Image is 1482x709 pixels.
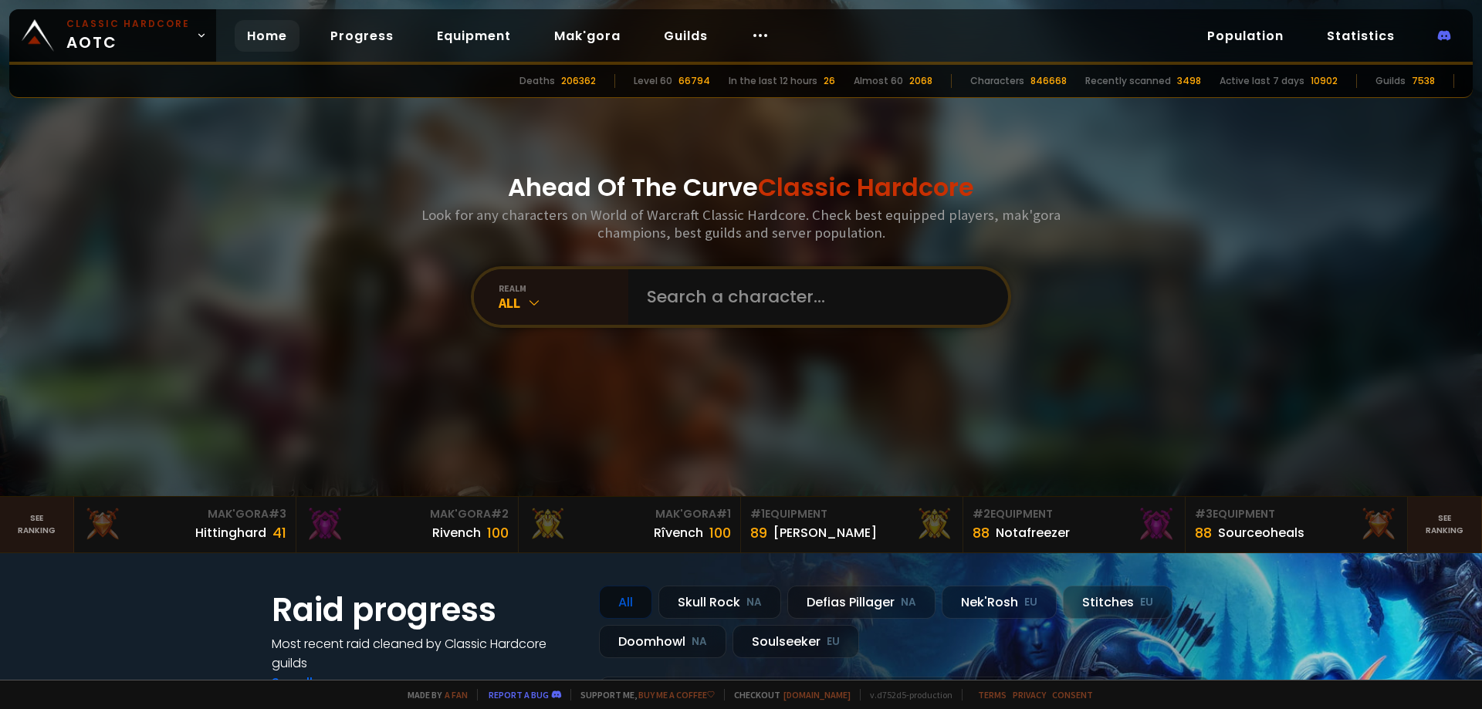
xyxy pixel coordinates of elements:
a: Buy me a coffee [638,689,715,701]
a: Population [1195,20,1296,52]
span: # 3 [269,506,286,522]
div: Equipment [1195,506,1398,522]
div: 10902 [1311,74,1338,88]
div: 100 [709,522,731,543]
div: Doomhowl [599,625,726,658]
div: 88 [973,522,990,543]
div: 2068 [909,74,932,88]
div: Mak'Gora [83,506,286,522]
a: Statistics [1315,20,1407,52]
a: Seeranking [1408,497,1482,552]
a: #3Equipment88Sourceoheals [1186,497,1408,552]
div: 3498 [1177,74,1201,88]
h3: Look for any characters on World of Warcraft Classic Hardcore. Check best equipped players, mak'g... [415,206,1067,241]
input: Search a character... [638,269,990,325]
span: Classic Hardcore [758,170,974,204]
a: Mak'Gora#1Rîvench100 [519,497,741,552]
a: Privacy [1013,689,1046,701]
div: [PERSON_NAME] [773,523,877,542]
small: Classic Hardcore [66,17,190,31]
div: 7538 [1412,74,1435,88]
div: 88 [1195,522,1212,543]
div: 89 [750,522,767,543]
span: # 2 [491,506,509,522]
div: All [499,294,628,312]
a: Progress [318,20,406,52]
div: Hittinghard [195,523,266,542]
div: 846668 [1030,74,1067,88]
div: Mak'Gora [306,506,509,522]
a: #1Equipment89[PERSON_NAME] [741,497,963,552]
a: #2Equipment88Notafreezer [963,497,1186,552]
h1: Raid progress [272,586,580,634]
div: 66794 [678,74,710,88]
div: 26 [824,74,835,88]
div: Guilds [1375,74,1406,88]
small: EU [1140,595,1153,610]
div: 41 [272,522,286,543]
div: Skull Rock [658,586,781,619]
div: Level 60 [634,74,672,88]
small: NA [746,595,762,610]
div: Active last 7 days [1220,74,1304,88]
span: Made by [398,689,468,701]
h1: Ahead Of The Curve [508,169,974,206]
a: a fan [445,689,468,701]
div: In the last 12 hours [729,74,817,88]
a: Home [235,20,299,52]
span: # 1 [750,506,765,522]
span: v. d752d5 - production [860,689,952,701]
div: 100 [487,522,509,543]
a: Guilds [651,20,720,52]
a: Terms [978,689,1007,701]
div: Mak'Gora [528,506,731,522]
div: 206362 [561,74,596,88]
div: All [599,586,652,619]
div: Nek'Rosh [942,586,1057,619]
a: Mak'Gora#2Rivench100 [296,497,519,552]
span: # 3 [1195,506,1213,522]
div: Sourceoheals [1218,523,1304,542]
span: # 2 [973,506,990,522]
a: Equipment [425,20,523,52]
a: Mak'Gora#3Hittinghard41 [74,497,296,552]
small: EU [1024,595,1037,610]
div: Stitches [1063,586,1172,619]
div: Rivench [432,523,481,542]
div: Defias Pillager [787,586,936,619]
div: Recently scanned [1085,74,1171,88]
div: Rîvench [654,523,703,542]
div: Almost 60 [854,74,903,88]
span: Checkout [724,689,851,701]
div: Notafreezer [996,523,1070,542]
a: Consent [1052,689,1093,701]
div: Deaths [519,74,555,88]
span: Support me, [570,689,715,701]
span: AOTC [66,17,190,54]
div: Equipment [973,506,1176,522]
small: NA [692,634,707,650]
small: NA [901,595,916,610]
h4: Most recent raid cleaned by Classic Hardcore guilds [272,634,580,673]
a: See all progress [272,674,372,691]
a: [DOMAIN_NAME] [783,689,851,701]
div: realm [499,282,628,294]
div: Soulseeker [733,625,859,658]
a: Classic HardcoreAOTC [9,9,216,62]
a: Report a bug [489,689,549,701]
span: # 1 [716,506,731,522]
a: Mak'gora [542,20,633,52]
div: Characters [970,74,1024,88]
small: EU [827,634,840,650]
div: Equipment [750,506,953,522]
